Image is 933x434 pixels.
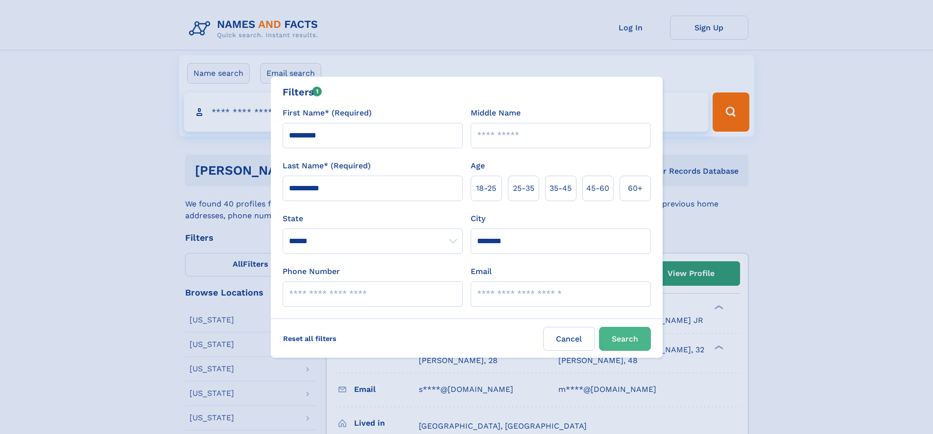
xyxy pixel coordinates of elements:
[471,213,485,225] label: City
[283,107,372,119] label: First Name* (Required)
[550,183,572,194] span: 35‑45
[283,85,322,99] div: Filters
[471,107,521,119] label: Middle Name
[283,266,340,277] label: Phone Number
[586,183,609,194] span: 45‑60
[543,327,595,351] label: Cancel
[513,183,534,194] span: 25‑35
[471,160,485,172] label: Age
[277,327,343,350] label: Reset all filters
[283,160,371,172] label: Last Name* (Required)
[476,183,496,194] span: 18‑25
[599,327,651,351] button: Search
[628,183,643,194] span: 60+
[283,213,463,225] label: State
[471,266,492,277] label: Email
